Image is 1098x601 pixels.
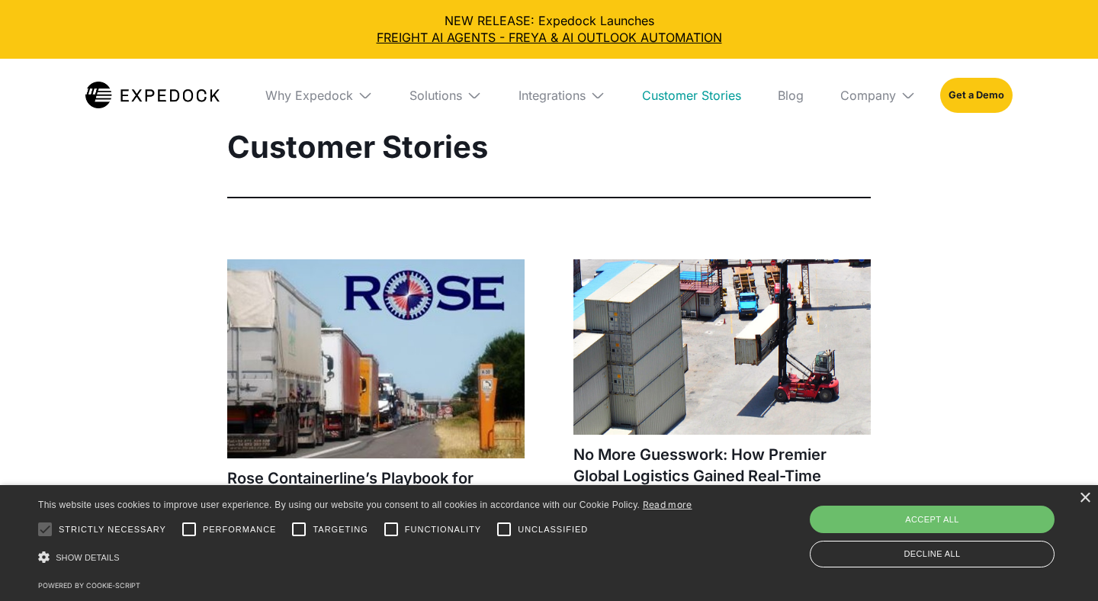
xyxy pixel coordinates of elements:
[313,523,368,536] span: Targeting
[203,523,277,536] span: Performance
[12,12,1086,47] div: NEW RELEASE: Expedock Launches
[227,468,525,532] h1: Rose Containerline’s Playbook for Scaling Operations Without Adding Headcount
[940,78,1013,113] a: Get a Demo
[836,436,1098,601] iframe: Chat Widget
[573,444,871,508] h1: No More Guesswork: How Premier Global Logistics Gained Real-Time Insights and Cut AP Overhead
[253,59,385,132] div: Why Expedock
[265,88,353,103] div: Why Expedock
[810,541,1055,567] div: Decline all
[506,59,618,132] div: Integrations
[810,506,1055,533] div: Accept all
[56,553,120,562] span: Show details
[38,547,692,568] div: Show details
[518,523,588,536] span: Unclassified
[409,88,462,103] div: Solutions
[766,59,816,132] a: Blog
[227,259,525,563] a: Rose Containerline’s Playbook for Scaling Operations Without Adding Headcount[DATE]
[518,88,586,103] div: Integrations
[59,523,166,536] span: Strictly necessary
[12,29,1086,46] a: FREIGHT AI AGENTS - FREYA & AI OUTLOOK AUTOMATION
[227,128,871,166] h1: Customer Stories
[38,500,640,510] span: This website uses cookies to improve user experience. By using our website you consent to all coo...
[38,581,140,590] a: Powered by cookie-script
[828,59,928,132] div: Company
[573,259,871,539] a: No More Guesswork: How Premier Global Logistics Gained Real-Time Insights and Cut AP Overhead[DATE]
[643,499,692,510] a: Read more
[840,88,896,103] div: Company
[630,59,753,132] a: Customer Stories
[397,59,494,132] div: Solutions
[405,523,481,536] span: Functionality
